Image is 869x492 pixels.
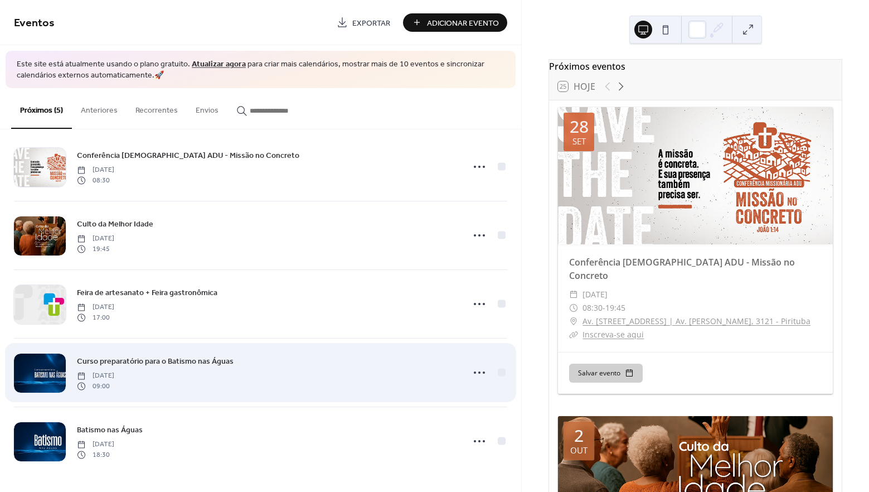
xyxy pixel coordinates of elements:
[127,88,187,128] button: Recorrentes
[549,60,842,73] div: Próximos eventos
[603,301,605,315] span: -
[77,287,217,299] span: Feira de artesanato + Feira gastronômica
[352,17,390,29] span: Exportar
[569,256,795,282] a: Conferência [DEMOGRAPHIC_DATA] ADU - Missão no Concreto
[187,88,227,128] button: Envios
[582,329,644,340] a: Inscreva-se aqui
[569,288,578,301] div: ​
[17,59,504,81] span: Este site está atualmente usando o plano gratuito. para criar mais calendários, mostrar mais de 1...
[403,13,507,32] button: Adicionar Evento
[605,301,625,315] span: 19:45
[77,356,234,368] span: Curso preparatório para o Batismo nas Águas
[328,13,399,32] a: Exportar
[77,450,114,460] span: 18:30
[570,118,589,135] div: 28
[77,440,114,450] span: [DATE]
[77,218,153,230] a: Culto da Melhor Idade
[582,315,810,328] a: Av. [STREET_ADDRESS] | Av. [PERSON_NAME], 3121 - Pirituba
[582,288,608,301] span: [DATE]
[77,150,299,162] span: Conferência [DEMOGRAPHIC_DATA] ADU - Missão no Concreto
[77,371,114,381] span: [DATE]
[569,301,578,315] div: ​
[77,149,299,162] a: Conferência [DEMOGRAPHIC_DATA] ADU - Missão no Concreto
[574,427,584,444] div: 2
[77,302,114,312] span: [DATE]
[72,88,127,128] button: Anteriores
[569,315,578,328] div: ​
[11,88,72,129] button: Próximos (5)
[77,219,153,230] span: Culto da Melhor Idade
[427,17,499,29] span: Adicionar Evento
[77,244,114,254] span: 19:45
[77,286,217,299] a: Feira de artesanato + Feira gastronômica
[582,301,603,315] span: 08:30
[192,57,246,72] a: Atualizar agora
[77,381,114,391] span: 09:00
[569,364,643,383] button: Salvar evento
[77,425,143,436] span: Batismo nas Águas
[77,234,114,244] span: [DATE]
[77,175,114,185] span: 08:30
[569,328,578,341] div: ​
[572,137,586,146] div: set
[77,312,114,322] span: 17:00
[77,355,234,368] a: Curso preparatório para o Batismo nas Águas
[14,12,55,34] span: Eventos
[77,165,114,175] span: [DATE]
[570,446,588,455] div: out
[77,423,143,436] a: Batismo nas Águas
